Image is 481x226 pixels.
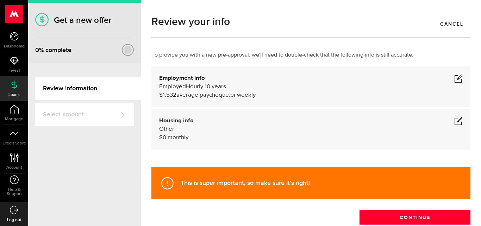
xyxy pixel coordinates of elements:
[159,92,176,98] span: $1,532
[181,179,310,187] strong: This is super important, so make sure it's right!
[35,103,134,126] a: Select amount
[159,75,205,81] b: Employment info
[168,135,188,141] span: monthly
[163,135,166,141] span: 0
[151,17,470,27] h1: Review your info
[35,46,39,54] span: 0
[186,84,203,90] span: Hourly
[6,3,27,24] button: Open LiveChat chat widget
[159,84,186,90] span: Employed
[205,84,226,90] span: 10 years
[35,44,71,57] div: % complete
[151,51,470,59] p: To provide you with a new pre-approval, we'll need to double-check that the following info is sti...
[159,118,194,124] b: Housing info
[35,77,141,100] a: Review information
[433,17,470,31] a: Cancel
[35,15,134,25] h1: Get a new offer
[230,92,256,98] span: bi-weekly
[203,84,205,90] span: ,
[360,210,470,225] button: Continue
[159,126,174,132] span: Other
[176,92,230,98] span: average paycheque,
[159,135,163,141] span: $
